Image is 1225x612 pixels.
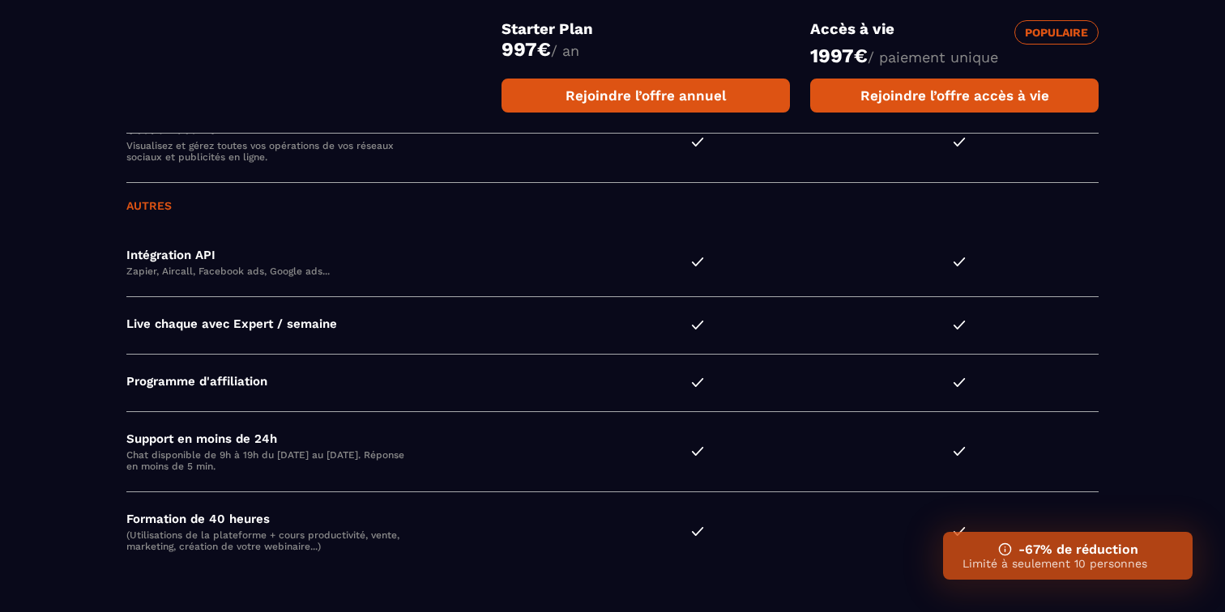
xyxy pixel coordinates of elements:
span: / an [551,42,579,59]
div: Populaire [1014,20,1099,45]
h3: -67% de réduction [962,542,1173,557]
money: 1997 [810,45,868,67]
h3: Starter Plan [502,20,790,38]
h4: Intégration API [126,248,566,262]
h4: Support en moins de 24h [126,431,566,446]
currency: € [537,38,551,61]
currency: € [854,45,868,67]
span: / paiement unique [868,49,998,66]
money: 997 [502,38,551,61]
img: checked [691,378,704,387]
img: checked [953,321,966,329]
img: ifno [998,542,1012,556]
p: Chat disponible de 9h à 19h du [DATE] au [DATE]. Réponse en moins de 5 min. [126,449,415,472]
p: Zapier, Aircall, Facebook ads, Google ads... [126,266,415,277]
img: checked [953,447,966,456]
p: Limité à seulement 10 personnes [962,557,1173,570]
img: checked [953,257,966,266]
img: checked [691,447,704,456]
h3: Autres [126,199,1099,212]
h4: Live chaque avec Expert / semaine [126,317,566,331]
a: Rejoindre l’offre annuel [502,79,790,113]
h4: Programme d'affiliation [126,374,566,389]
p: Visualisez et gérez toutes vos opérations de vos réseaux sociaux et publicités en ligne. [126,140,415,163]
img: checked [691,138,704,147]
img: checked [691,321,704,329]
img: checked [953,138,966,147]
img: checked [691,257,704,266]
h4: Formation de 40 heures [126,512,566,526]
a: Rejoindre l’offre accès à vie [810,79,1099,113]
p: (Utilisations de la plateforme + cours productivité, vente, marketing, création de votre webinair... [126,529,415,552]
img: checked [953,378,966,387]
h3: Accès à vie [810,20,954,45]
img: checked [953,527,966,536]
img: checked [691,527,704,536]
